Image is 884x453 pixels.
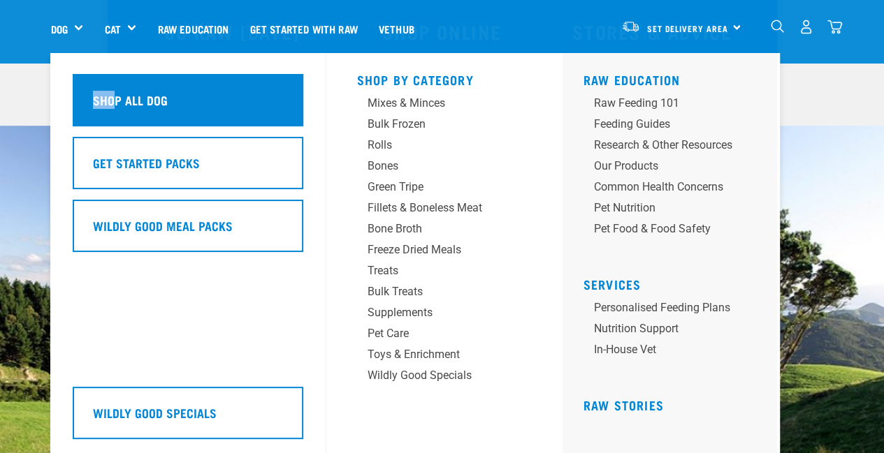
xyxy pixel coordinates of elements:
a: Bones [357,158,532,179]
div: Green Tripe [368,179,498,195]
h5: Wildly Good Meal Packs [93,216,233,235]
div: Raw Feeding 101 [594,95,732,112]
div: Bones [368,158,498,174]
a: In-house vet [584,341,766,362]
div: Supplements [368,304,498,321]
a: Raw Education [584,76,681,83]
div: Common Health Concerns [594,179,732,195]
a: Bulk Frozen [357,116,532,137]
a: Vethub [368,1,425,57]
a: Wildly Good Specials [357,367,532,388]
div: Bone Broth [368,221,498,237]
img: home-icon-1@2x.png [771,20,784,33]
a: Pet Care [357,325,532,346]
div: Pet Nutrition [594,200,732,216]
div: Mixes & Minces [368,95,498,112]
div: Pet Food & Food Safety [594,221,732,237]
h5: Shop By Category [357,73,532,84]
a: Bone Broth [357,221,532,242]
a: Get started with Raw [240,1,368,57]
img: van-moving.png [621,20,640,33]
a: Common Health Concerns [584,179,766,200]
h5: Get Started Packs [93,154,200,172]
a: Our Products [584,158,766,179]
a: Dog [51,21,68,37]
div: Rolls [368,137,498,154]
a: Fillets & Boneless Meat [357,200,532,221]
a: Freeze Dried Meals [357,242,532,262]
div: Bulk Frozen [368,116,498,133]
a: Bulk Treats [357,283,532,304]
a: Cat [104,21,120,37]
a: Research & Other Resources [584,137,766,158]
a: Shop All Dog [73,74,303,137]
a: Supplements [357,304,532,325]
div: Toys & Enrichment [368,346,498,363]
a: Wildly Good Meal Packs [73,200,303,262]
a: Treats [357,262,532,283]
div: Feeding Guides [594,116,732,133]
h5: Wildly Good Specials [93,403,217,422]
a: Pet Nutrition [584,200,766,221]
a: Mixes & Minces [357,95,532,116]
div: Our Products [594,158,732,174]
div: Fillets & Boneless Meat [368,200,498,216]
div: Pet Care [368,325,498,342]
div: Research & Other Resources [594,137,732,154]
a: Nutrition Support [584,320,766,341]
a: Rolls [357,137,532,158]
h5: Shop All Dog [93,91,168,109]
div: Wildly Good Specials [368,367,498,384]
h5: Services [584,277,766,288]
a: Wildly Good Specials [73,387,303,450]
span: Set Delivery Area [647,26,728,31]
a: Get Started Packs [73,137,303,200]
img: home-icon@2x.png [827,20,842,34]
div: Bulk Treats [368,283,498,300]
div: Freeze Dried Meals [368,242,498,258]
a: Toys & Enrichment [357,346,532,367]
a: Green Tripe [357,179,532,200]
a: Raw Feeding 101 [584,95,766,116]
a: Raw Stories [584,401,664,408]
a: Raw Education [147,1,239,57]
a: Feeding Guides [584,116,766,137]
img: user.png [799,20,813,34]
div: Treats [368,262,498,279]
a: Personalised Feeding Plans [584,299,766,320]
a: Pet Food & Food Safety [584,221,766,242]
